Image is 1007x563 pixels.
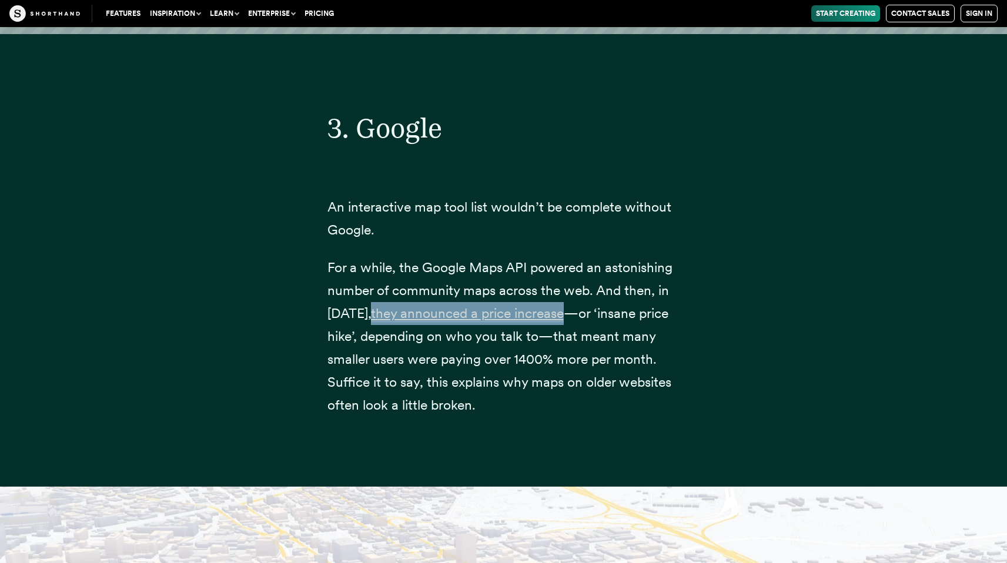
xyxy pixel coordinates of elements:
span: 3. Google [327,112,442,144]
button: Inspiration [145,5,205,22]
a: Sign in [961,5,998,22]
button: Learn [205,5,243,22]
button: Enterprise [243,5,300,22]
a: Pricing [300,5,339,22]
a: Contact Sales [886,5,955,22]
span: —or ‘insane price hike’, depending on who you talk to—that meant many smaller users were paying o... [327,305,671,413]
a: they announced a price increase [371,305,564,321]
span: An interactive map tool list wouldn’t be complete without Google. [327,199,671,238]
span: For a while, the Google Maps API powered an astonishing number of community maps across the web. ... [327,259,673,321]
img: The Craft [9,5,80,22]
a: Start Creating [811,5,880,22]
a: Features [101,5,145,22]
